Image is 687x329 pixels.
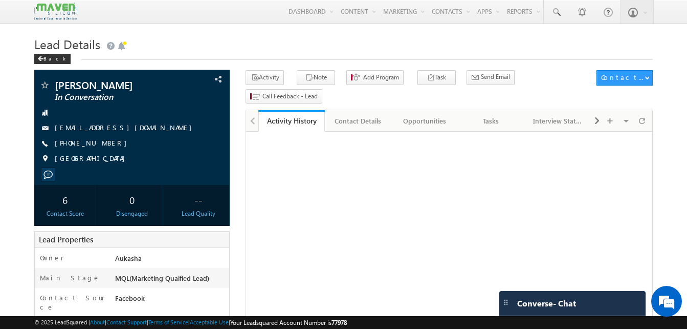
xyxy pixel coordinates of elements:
span: [GEOGRAPHIC_DATA] [55,154,130,164]
span: Aukasha [115,254,142,262]
span: Add Program [363,73,399,82]
div: 0 [104,190,160,209]
button: Task [417,70,456,85]
div: Facebook [113,293,229,307]
label: Contact Source [40,293,105,312]
button: Send Email [467,70,515,85]
span: Lead Details [34,36,100,52]
div: Opportunities [400,115,449,127]
div: Contact Actions [601,73,645,82]
button: Activity [246,70,284,85]
div: Disengaged [104,209,160,218]
button: Call Feedback - Lead [246,89,322,104]
span: Send Email [481,72,510,81]
a: Interview Status [525,110,591,132]
span: [PERSON_NAME] [55,80,175,90]
span: Your Leadsquared Account Number is [230,319,347,326]
a: [EMAIL_ADDRESS][DOMAIN_NAME] [55,123,197,132]
span: 77978 [331,319,347,326]
a: Terms of Service [148,319,188,325]
span: Converse - Chat [517,299,576,308]
button: Add Program [346,70,404,85]
div: Interview Status [533,115,582,127]
a: Opportunities [392,110,458,132]
div: 6 [37,190,93,209]
button: Note [297,70,335,85]
span: © 2025 LeadSquared | | | | | [34,318,347,327]
div: Contact Score [37,209,93,218]
img: Custom Logo [34,3,77,20]
a: About [90,319,105,325]
a: Tasks [458,110,525,132]
a: Activity History [258,110,325,132]
a: Contact Details [325,110,391,132]
a: Acceptable Use [190,319,229,325]
span: Call Feedback - Lead [262,92,318,101]
a: Contact Support [106,319,147,325]
div: Lead Quality [170,209,227,218]
button: Contact Actions [596,70,653,86]
div: Tasks [467,115,516,127]
label: Owner [40,253,64,262]
div: Back [34,54,71,64]
div: -- [170,190,227,209]
span: Lead Properties [39,234,93,244]
img: carter-drag [502,298,510,306]
span: In Conversation [55,92,175,102]
label: Main Stage [40,273,100,282]
span: [PHONE_NUMBER] [55,138,132,149]
a: Back [34,53,76,62]
div: MQL(Marketing Quaified Lead) [113,273,229,287]
div: Contact Details [333,115,382,127]
div: Activity History [266,116,317,126]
